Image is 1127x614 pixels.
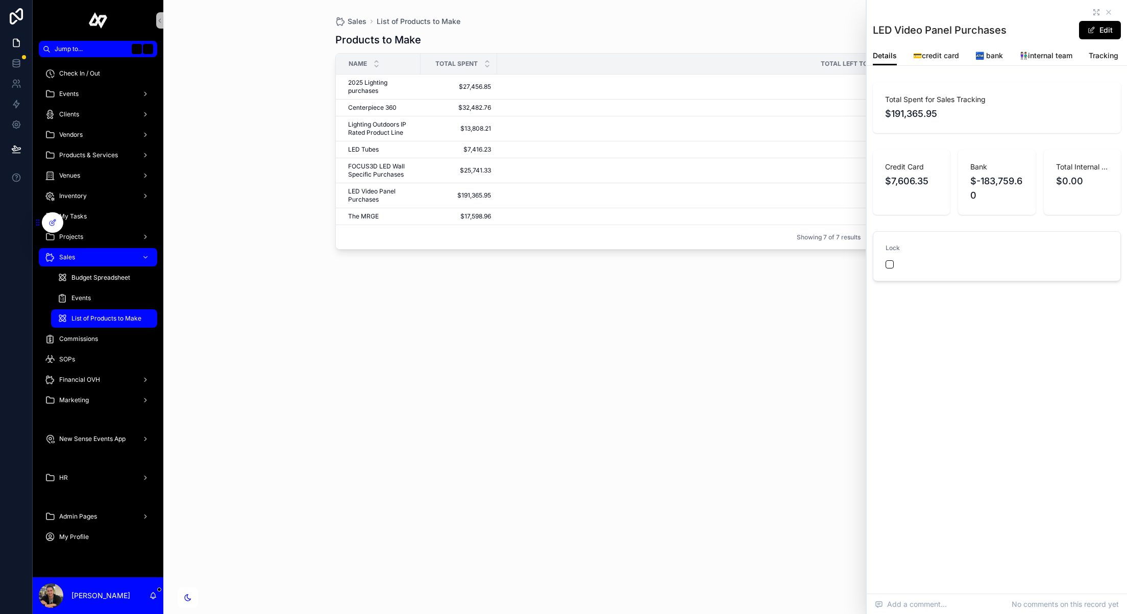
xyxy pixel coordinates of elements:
a: 💳credit card [913,46,959,67]
span: Lock [886,244,900,252]
span: $7,606.35 [885,174,938,188]
a: The MRGE [348,212,414,220]
span: K [144,45,152,53]
span: Events [59,90,79,98]
span: The MRGE [348,212,379,220]
span: 🏧 bank [975,51,1003,61]
span: Vendors [59,131,83,139]
a: HR [39,469,157,487]
a: Commissions [39,330,157,348]
a: $18,665.95 [498,191,942,200]
span: Inventory [59,192,87,200]
span: Credit Card [885,162,938,172]
span: Commissions [59,335,98,343]
span: SOPs [59,355,75,363]
a: $3,808.21 [498,125,942,133]
a: $32,482.76 [427,104,491,112]
a: $17,598.96 [427,212,491,220]
a: FOCUS3D LED Wall Specific Purchases [348,162,414,179]
span: My Tasks [59,212,87,220]
span: Add a comment... [875,599,947,609]
a: List of Products to Make [377,16,460,27]
span: Events [71,294,91,302]
a: Details [873,46,897,66]
a: SOPs [39,350,157,369]
a: LED Video Panel Purchases [348,187,414,204]
span: Tracking [1089,51,1118,61]
img: App logo [89,12,108,29]
a: Products & Services [39,146,157,164]
a: $13,808.21 [427,125,491,133]
a: Events [39,85,157,103]
span: List of Products to Make [71,314,141,323]
a: Sales [39,248,157,266]
span: Products & Services [59,151,118,159]
a: 🏧 bank [975,46,1003,67]
a: $23,982.76 [498,104,942,112]
a: Lighting Outdoors IP Rated Product Line [348,120,414,137]
span: Check In / Out [59,69,100,78]
span: My Profile [59,533,89,541]
button: Jump to...K [39,41,157,57]
span: Total Spent for Sales Tracking [885,94,1109,105]
span: $13,741.33 [498,166,942,175]
a: New Sense Events App [39,430,157,448]
span: Sales [59,253,75,261]
a: List of Products to Make [51,309,157,328]
a: Marketing [39,391,157,409]
button: Edit [1079,21,1121,39]
span: Bank [970,162,1023,172]
div: scrollable content [33,57,163,559]
span: Clients [59,110,79,118]
span: Total Left to Payback Purchase [821,60,935,68]
a: Check In / Out [39,64,157,83]
a: $7,416.23 [427,145,491,154]
a: Projects [39,228,157,246]
a: Tracking [1089,46,1118,67]
span: $0.00 [1056,174,1109,188]
span: Centerpiece 360 [348,104,397,112]
a: LED Tubes [348,145,414,154]
span: $-183,759.60 [970,174,1023,203]
a: $3,916.23 [498,145,942,154]
span: Details [873,51,897,61]
a: 2025 Lighting purchases [348,79,414,95]
a: $19,456.85 [498,83,942,91]
span: HR [59,474,68,482]
a: Admin Pages [39,507,157,526]
h1: Products to Make [335,33,421,47]
span: 💳credit card [913,51,959,61]
span: $191,365.95 [885,107,1109,121]
a: $191,365.95 [427,191,491,200]
span: Total Spent [435,60,478,68]
span: LED Tubes [348,145,379,154]
span: Budget Spreadsheet [71,274,130,282]
span: New Sense Events App [59,435,126,443]
span: Projects [59,233,83,241]
p: [PERSON_NAME] [71,591,130,601]
span: $17,598.96 [498,212,942,220]
span: Admin Pages [59,512,97,521]
a: Clients [39,105,157,124]
a: Vendors [39,126,157,144]
span: Showing 7 of 7 results [797,233,861,241]
a: Financial OVH [39,371,157,389]
a: 👩🏻‍🤝‍👨🏽internal team [1019,46,1072,67]
a: $27,456.85 [427,83,491,91]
